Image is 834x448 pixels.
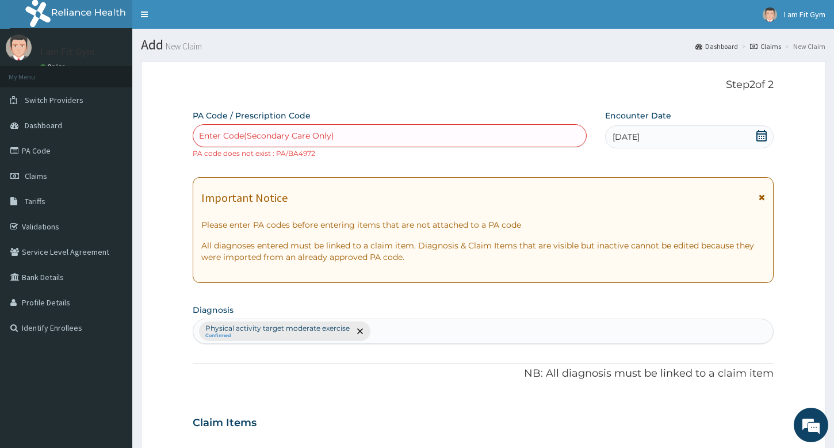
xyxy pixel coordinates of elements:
[25,120,62,131] span: Dashboard
[763,7,777,22] img: User Image
[193,366,774,381] p: NB: All diagnosis must be linked to a claim item
[193,304,234,316] label: Diagnosis
[193,110,311,121] label: PA Code / Prescription Code
[141,37,825,52] h1: Add
[40,47,95,57] p: I am Fit Gym
[784,9,825,20] span: I am Fit Gym
[201,240,765,263] p: All diagnoses entered must be linked to a claim item. Diagnosis & Claim Items that are visible bu...
[782,41,825,51] li: New Claim
[6,35,32,60] img: User Image
[193,149,315,158] small: PA code does not exist : PA/BA4972
[199,130,334,141] div: Enter Code(Secondary Care Only)
[695,41,738,51] a: Dashboard
[750,41,781,51] a: Claims
[25,171,47,181] span: Claims
[25,196,45,206] span: Tariffs
[163,42,202,51] small: New Claim
[25,95,83,105] span: Switch Providers
[201,192,288,204] h1: Important Notice
[193,79,774,91] p: Step 2 of 2
[201,219,765,231] p: Please enter PA codes before entering items that are not attached to a PA code
[40,63,68,71] a: Online
[193,417,257,430] h3: Claim Items
[613,131,640,143] span: [DATE]
[605,110,671,121] label: Encounter Date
